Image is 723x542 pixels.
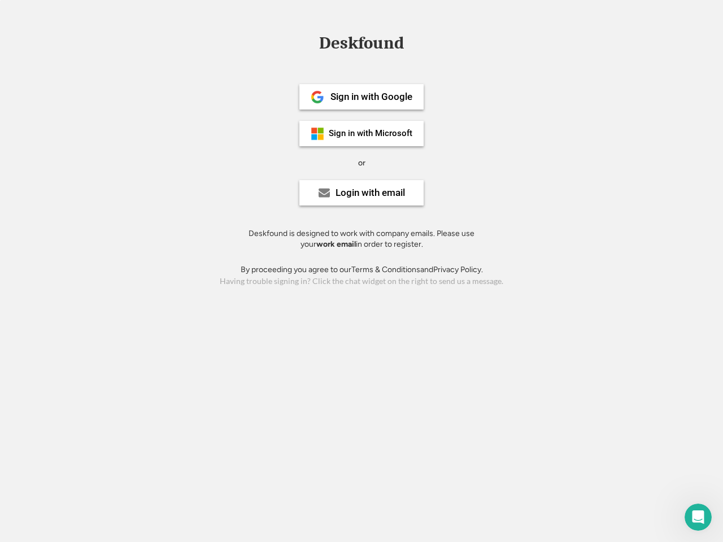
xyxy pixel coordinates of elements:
div: Sign in with Google [330,92,412,102]
div: Login with email [336,188,405,198]
div: Deskfound is designed to work with company emails. Please use your in order to register. [234,228,489,250]
div: or [358,158,365,169]
div: Deskfound [313,34,410,52]
a: Terms & Conditions [351,265,420,274]
img: ms-symbollockup_mssymbol_19.png [311,127,324,141]
img: 1024px-Google__G__Logo.svg.png [311,90,324,104]
div: By proceeding you agree to our and [241,264,483,276]
div: Sign in with Microsoft [329,129,412,138]
a: Privacy Policy. [433,265,483,274]
strong: work email [316,239,356,249]
iframe: Intercom live chat [685,504,712,531]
